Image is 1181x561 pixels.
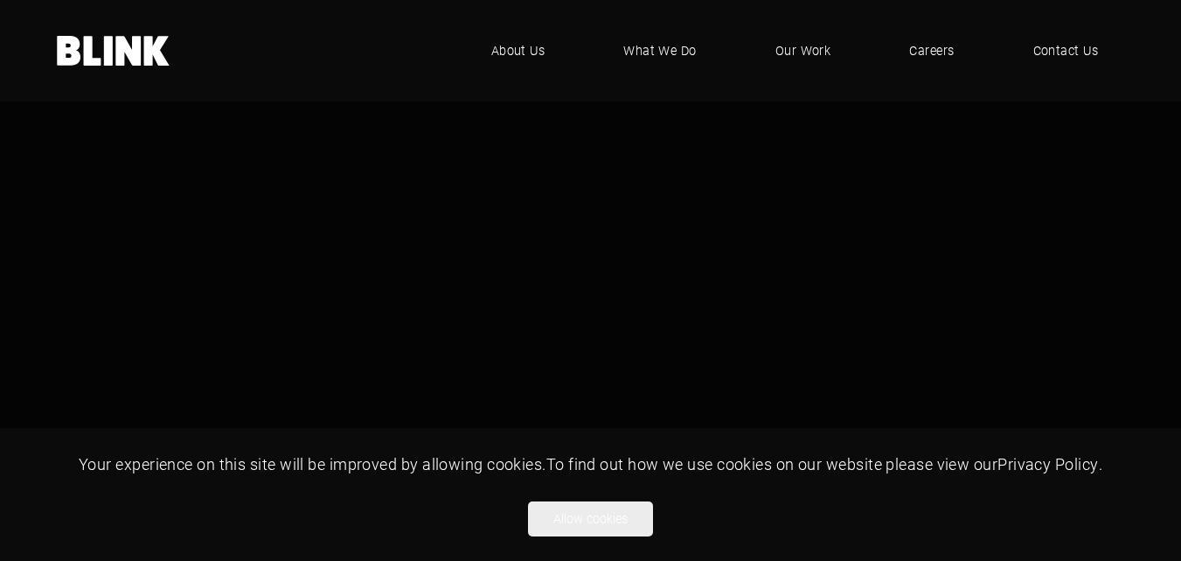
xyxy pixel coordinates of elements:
[491,41,545,60] span: About Us
[79,453,1102,474] span: Your experience on this site will be improved by allowing cookies. To find out how we use cookies...
[1033,41,1099,60] span: Contact Us
[997,453,1098,474] a: Privacy Policy
[775,41,831,60] span: Our Work
[597,25,723,77] a: What We Do
[749,25,858,77] a: Our Work
[623,41,697,60] span: What We Do
[57,36,170,66] a: Home
[909,41,954,60] span: Careers
[1007,25,1125,77] a: Contact Us
[528,501,653,536] button: Allow cookies
[465,25,572,77] a: About Us
[883,25,980,77] a: Careers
